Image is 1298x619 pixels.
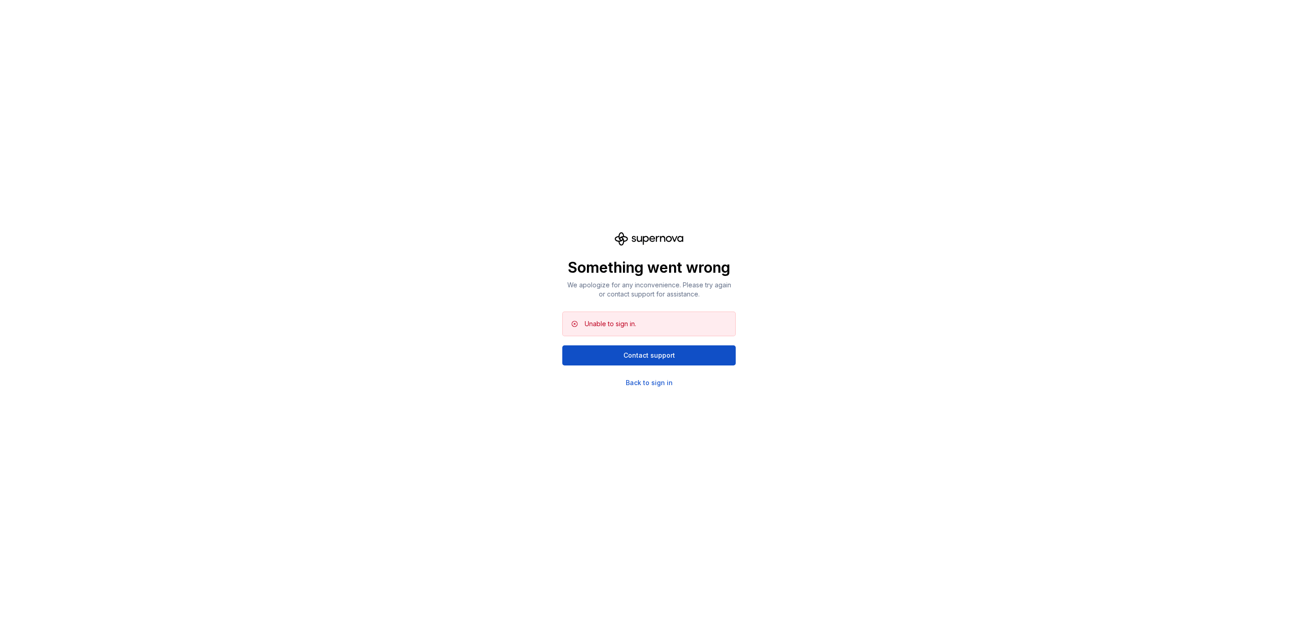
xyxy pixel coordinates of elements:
[562,345,736,365] button: Contact support
[562,280,736,299] p: We apologize for any inconvenience. Please try again or contact support for assistance.
[562,259,736,277] p: Something went wrong
[626,378,673,387] a: Back to sign in
[585,319,636,328] div: Unable to sign in.
[623,351,675,360] span: Contact support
